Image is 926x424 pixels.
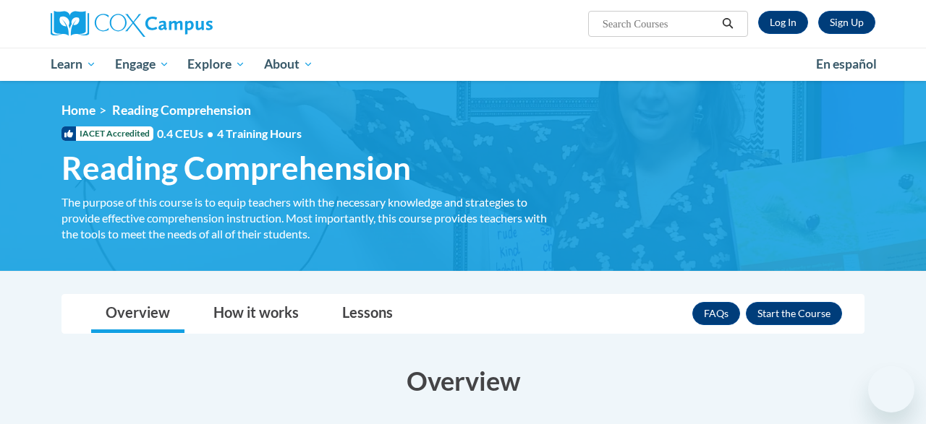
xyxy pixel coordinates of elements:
[51,11,213,37] img: Cox Campus
[51,56,96,73] span: Learn
[816,56,877,72] span: En español
[41,48,106,81] a: Learn
[692,302,740,325] a: FAQs
[717,15,739,33] button: Search
[207,126,213,140] span: •
[217,126,302,140] span: 4 Training Hours
[106,48,179,81] a: Engage
[199,295,313,333] a: How it works
[157,126,302,142] span: 0.4 CEUs
[187,56,245,73] span: Explore
[51,11,311,37] a: Cox Campus
[112,103,251,118] span: Reading Comprehension
[255,48,323,81] a: About
[746,302,842,325] button: Enroll
[601,15,717,33] input: Search Courses
[264,56,313,73] span: About
[61,149,411,187] span: Reading Comprehension
[61,126,153,141] span: IACET Accredited
[758,11,808,34] a: Log In
[328,295,407,333] a: Lessons
[178,48,255,81] a: Explore
[818,11,875,34] a: Register
[807,49,886,79] a: En español
[91,295,184,333] a: Overview
[61,363,865,399] h3: Overview
[868,366,914,412] iframe: Button to launch messaging window
[61,103,95,118] a: Home
[115,56,169,73] span: Engage
[40,48,886,81] div: Main menu
[61,194,561,242] div: The purpose of this course is to equip teachers with the necessary knowledge and strategies to pr...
